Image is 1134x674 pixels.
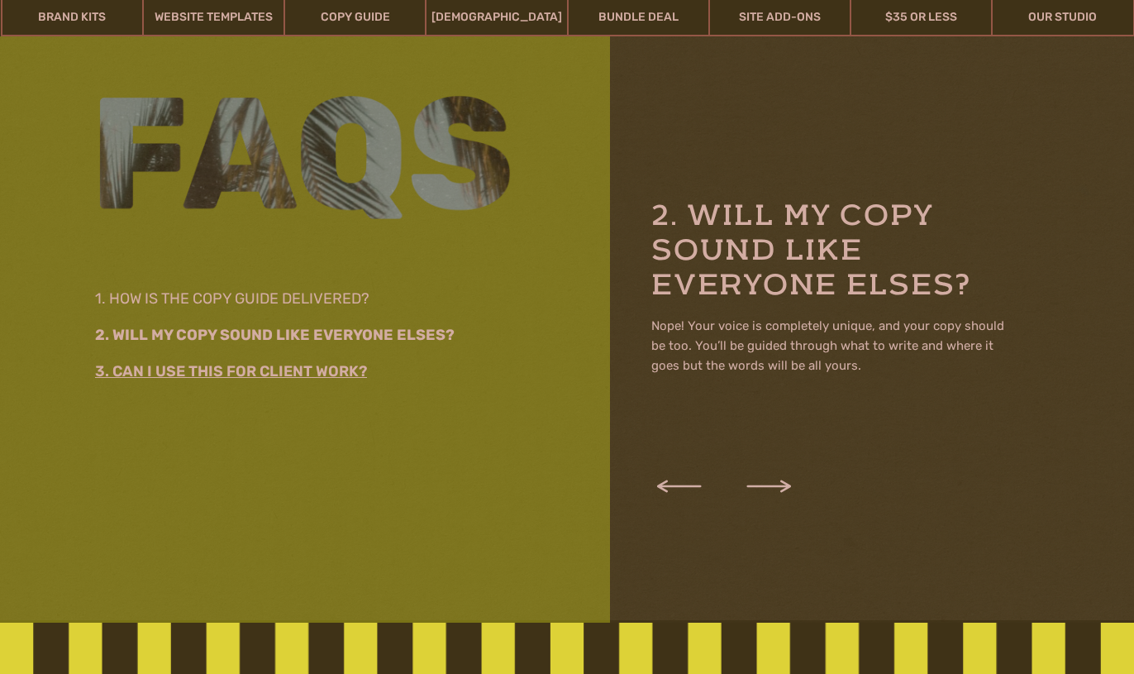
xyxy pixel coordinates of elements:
h3: 2. Will my copy sound like everyone elses? [651,201,1036,302]
a: 3. Can I use this for client work? [95,360,485,378]
b: 2. Will my copy sound like everyone elses? [95,326,455,344]
div: Nope! Your voice is completely unique, and your copy should be too. You’ll be guided through what... [651,316,1020,385]
a: 2. Will my copy sound like everyone elses? [95,323,495,342]
a: 1. How is the copy guide delivered? [95,287,453,305]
